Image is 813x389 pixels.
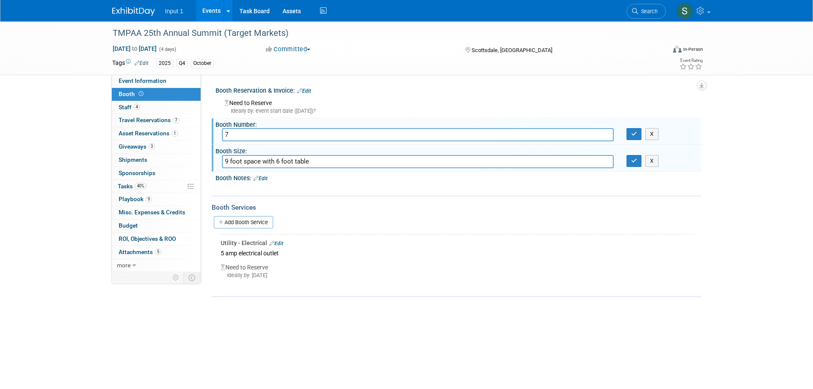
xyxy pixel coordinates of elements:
a: more [112,259,201,272]
a: ROI, Objectives & ROO [112,233,201,246]
span: Booth not reserved yet [137,91,145,97]
span: [DATE] [DATE] [112,45,157,53]
div: Booth Reservation & Invoice: [216,84,701,95]
span: Travel Reservations [119,117,179,123]
span: 3 [149,143,155,149]
div: In-Person [683,46,703,53]
a: Sponsorships [112,167,201,180]
div: Event Format [615,44,703,57]
a: Booth [112,88,201,101]
span: Asset Reservations [119,130,178,137]
span: Playbook [119,196,152,202]
span: (4 days) [158,47,176,52]
a: Giveaways3 [112,140,201,153]
span: Input 1 [165,8,184,15]
td: Personalize Event Tab Strip [169,272,184,283]
button: Committed [263,45,314,54]
div: Booth Notes: [216,172,701,183]
span: 7 [173,117,179,123]
div: Need to Reserve [221,259,695,286]
span: Scottsdale, [GEOGRAPHIC_DATA] [472,47,552,53]
div: Booth Services [212,203,701,212]
span: 9 [146,196,152,202]
span: ROI, Objectives & ROO [119,235,176,242]
a: Travel Reservations7 [112,114,201,127]
span: Booth [119,91,145,97]
td: Toggle Event Tabs [183,272,201,283]
img: ExhibitDay [112,7,155,16]
a: Misc. Expenses & Credits [112,206,201,219]
a: Asset Reservations1 [112,127,201,140]
div: Q4 [176,59,188,68]
span: Event Information [119,77,166,84]
button: X [645,128,659,140]
div: Booth Size: [216,145,701,155]
div: Utility - Electrical [221,239,695,247]
img: Format-Inperson.png [673,46,682,53]
a: Add Booth Service [214,216,273,228]
div: Ideally by: [DATE] [221,272,695,279]
div: October [191,59,214,68]
span: Attachments [119,249,161,255]
a: Edit [297,88,311,94]
span: 5 [155,249,161,255]
div: TMPAA 25th Annual Summit (Target Markets) [110,26,653,41]
a: Tasks40% [112,180,201,193]
span: 1 [172,130,178,137]
a: Attachments5 [112,246,201,259]
span: Staff [119,104,140,111]
div: 5 amp electrical outlet [221,247,695,259]
span: to [131,45,139,52]
div: Event Rating [679,58,702,63]
a: Budget [112,219,201,232]
a: Shipments [112,154,201,167]
span: 40% [135,183,146,189]
span: Search [638,8,658,15]
a: Playbook9 [112,193,201,206]
span: Tasks [118,183,146,190]
span: 4 [134,104,140,110]
button: X [645,155,659,167]
a: Staff4 [112,101,201,114]
a: Edit [254,175,268,181]
span: Misc. Expenses & Credits [119,209,185,216]
a: Edit [134,60,149,66]
span: more [117,262,131,269]
span: Giveaways [119,143,155,150]
a: Edit [269,240,283,246]
a: Event Information [112,75,201,88]
span: Budget [119,222,138,229]
td: Tags [112,58,149,68]
div: Ideally by: event start date ([DATE])? [224,107,695,115]
div: 2025 [156,59,173,68]
div: Need to Reserve [222,97,695,115]
div: Booth Number: [216,118,701,129]
a: Search [627,4,666,19]
span: Sponsorships [119,170,155,176]
img: Susan Stout [677,3,693,19]
span: Shipments [119,156,147,163]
